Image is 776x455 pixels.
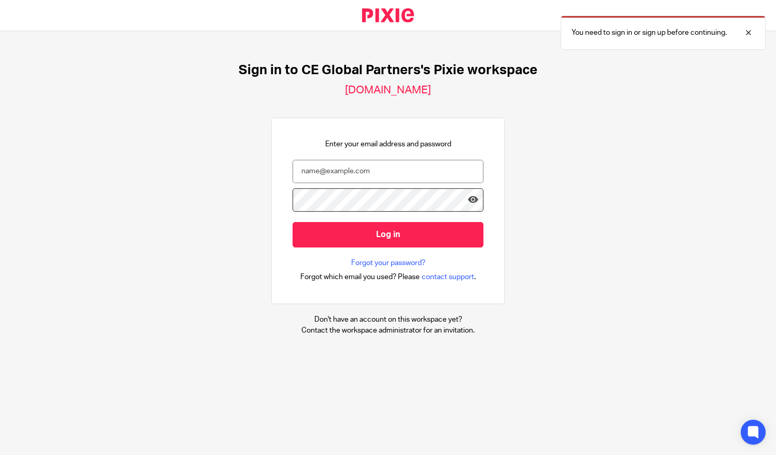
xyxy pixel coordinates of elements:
[345,84,431,97] h2: [DOMAIN_NAME]
[300,272,420,282] span: Forgot which email you used? Please
[351,258,425,268] a: Forgot your password?
[293,160,483,183] input: name@example.com
[301,314,475,325] p: Don't have an account on this workspace yet?
[293,222,483,247] input: Log in
[301,325,475,336] p: Contact the workspace administrator for an invitation.
[325,139,451,149] p: Enter your email address and password
[239,62,537,78] h1: Sign in to CE Global Partners's Pixie workspace
[300,271,476,283] div: .
[572,27,727,38] p: You need to sign in or sign up before continuing.
[422,272,474,282] span: contact support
